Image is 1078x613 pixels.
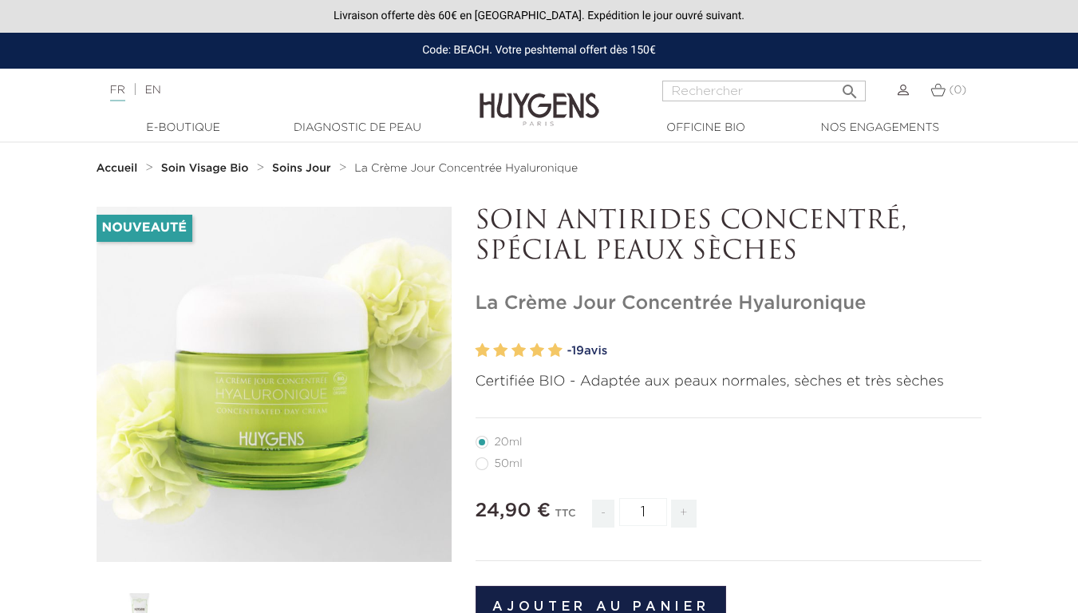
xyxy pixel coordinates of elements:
[548,339,563,362] label: 5
[835,76,864,97] button: 
[671,500,697,528] span: +
[571,345,584,357] span: 19
[555,496,576,540] div: TTC
[144,85,160,96] a: EN
[476,436,542,449] label: 20ml
[800,120,960,136] a: Nos engagements
[476,371,982,393] p: Certifiée BIO - Adaptée aux peaux normales, sèches et très sèches
[662,81,866,101] input: Rechercher
[272,163,331,174] strong: Soins Jour
[476,339,490,362] label: 1
[97,162,141,175] a: Accueil
[511,339,526,362] label: 3
[530,339,544,362] label: 4
[493,339,507,362] label: 2
[626,120,786,136] a: Officine Bio
[619,498,667,526] input: Quantité
[354,162,578,175] a: La Crème Jour Concentrée Hyaluronique
[278,120,437,136] a: Diagnostic de peau
[272,162,334,175] a: Soins Jour
[476,292,982,315] h1: La Crème Jour Concentrée Hyaluronique
[476,207,982,268] p: SOIN ANTIRIDES CONCENTRÉ, SPÉCIAL PEAUX SÈCHES
[110,85,125,101] a: FR
[567,339,982,363] a: -19avis
[161,162,253,175] a: Soin Visage Bio
[354,163,578,174] span: La Crème Jour Concentrée Hyaluronique
[104,120,263,136] a: E-Boutique
[97,215,192,242] li: Nouveauté
[476,457,542,470] label: 50ml
[949,85,966,96] span: (0)
[161,163,249,174] strong: Soin Visage Bio
[476,501,551,520] span: 24,90 €
[97,163,138,174] strong: Accueil
[102,81,437,100] div: |
[480,67,599,129] img: Huygens
[592,500,614,528] span: -
[840,77,859,97] i: 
